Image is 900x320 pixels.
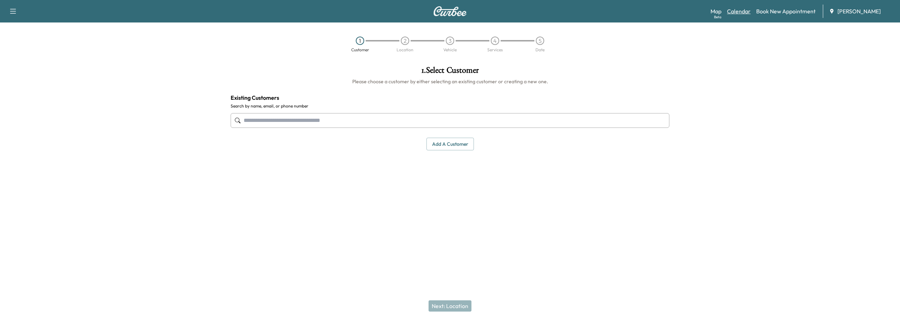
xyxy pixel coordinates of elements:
[487,48,503,52] div: Services
[231,66,669,78] h1: 1 . Select Customer
[351,48,369,52] div: Customer
[711,7,721,15] a: MapBeta
[756,7,816,15] a: Book New Appointment
[536,37,544,45] div: 5
[401,37,409,45] div: 2
[231,78,669,85] h6: Please choose a customer by either selecting an existing customer or creating a new one.
[446,37,454,45] div: 3
[231,103,669,109] label: Search by name, email, or phone number
[714,14,721,20] div: Beta
[443,48,457,52] div: Vehicle
[231,93,669,102] h4: Existing Customers
[491,37,499,45] div: 4
[426,138,474,151] button: Add a customer
[433,6,467,16] img: Curbee Logo
[397,48,413,52] div: Location
[727,7,751,15] a: Calendar
[837,7,881,15] span: [PERSON_NAME]
[535,48,545,52] div: Date
[356,37,364,45] div: 1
